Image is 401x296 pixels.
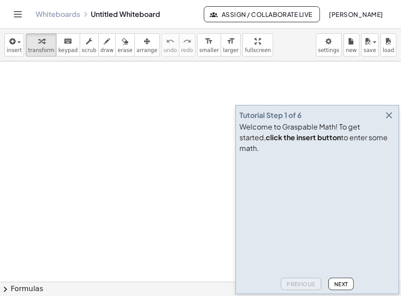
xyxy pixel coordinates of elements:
span: Assign / Collaborate Live [211,10,312,18]
i: keyboard [64,36,72,47]
button: draw [98,33,116,57]
span: load [383,47,394,53]
span: redo [181,47,193,53]
span: fullscreen [245,47,271,53]
span: save [364,47,376,53]
span: undo [164,47,177,53]
button: scrub [80,33,99,57]
i: undo [166,36,174,47]
button: save [361,33,379,57]
span: erase [117,47,132,53]
button: format_sizesmaller [197,33,221,57]
button: [PERSON_NAME] [322,6,390,22]
span: larger [223,47,239,53]
span: insert [7,47,22,53]
div: Welcome to Graspable Math! To get started, to enter some math. [239,122,395,154]
button: Assign / Collaborate Live [204,6,320,22]
span: transform [28,47,54,53]
span: [PERSON_NAME] [329,10,383,18]
button: keyboardkeypad [56,33,80,57]
button: Next [328,278,354,290]
span: Next [334,281,348,288]
button: Toggle navigation [11,7,25,21]
b: click the insert button [266,133,341,142]
i: format_size [227,36,235,47]
span: scrub [82,47,97,53]
button: transform [26,33,57,57]
button: arrange [134,33,160,57]
button: insert [4,33,24,57]
i: redo [183,36,191,47]
button: undoundo [162,33,179,57]
span: settings [318,47,340,53]
div: Tutorial Step 1 of 6 [239,110,302,121]
button: fullscreen [243,33,273,57]
button: format_sizelarger [221,33,241,57]
span: draw [101,47,114,53]
button: new [344,33,360,57]
i: format_size [205,36,213,47]
button: redoredo [179,33,195,57]
button: load [381,33,397,57]
a: Whiteboards [36,10,80,19]
button: erase [115,33,134,57]
span: keypad [58,47,78,53]
button: settings [316,33,342,57]
span: smaller [199,47,219,53]
span: arrange [137,47,158,53]
span: new [346,47,357,53]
